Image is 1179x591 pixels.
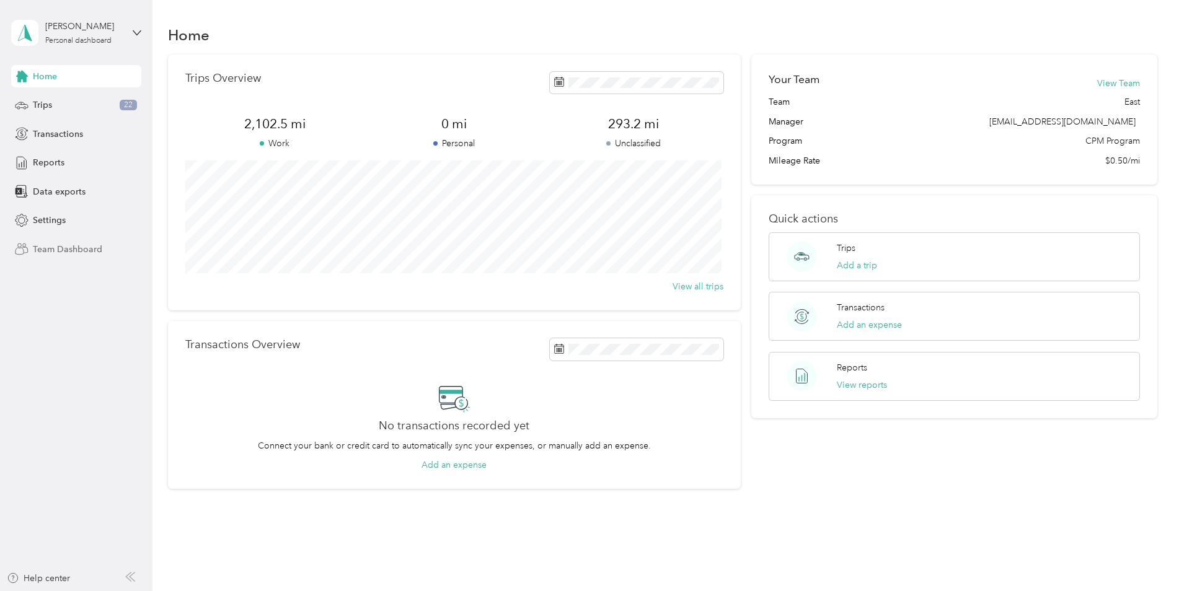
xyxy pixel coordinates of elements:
[185,137,364,150] p: Work
[837,318,902,331] button: Add an expense
[989,116,1136,127] span: [EMAIL_ADDRESS][DOMAIN_NAME]
[769,115,803,128] span: Manager
[185,338,300,351] p: Transactions Overview
[673,280,723,293] button: View all trips
[544,115,723,133] span: 293.2 mi
[769,154,820,167] span: Mileage Rate
[45,37,112,45] div: Personal dashboard
[168,28,210,42] h1: Home
[544,137,723,150] p: Unclassified
[33,98,52,112] span: Trips
[422,458,487,471] button: Add an expense
[1110,522,1179,591] iframe: Everlance-gr Chat Button Frame
[769,134,802,147] span: Program
[33,185,86,198] span: Data exports
[364,115,544,133] span: 0 mi
[1097,77,1140,90] button: View Team
[769,212,1140,225] p: Quick actions
[7,572,70,585] button: Help center
[33,156,64,169] span: Reports
[45,20,123,33] div: [PERSON_NAME]
[33,214,66,227] span: Settings
[769,95,790,108] span: Team
[769,72,819,87] h2: Your Team
[379,419,529,432] h2: No transactions recorded yet
[364,137,544,150] p: Personal
[185,72,261,85] p: Trips Overview
[258,439,651,452] p: Connect your bank or credit card to automatically sync your expenses, or manually add an expense.
[120,100,137,111] span: 22
[1124,95,1140,108] span: East
[33,243,102,256] span: Team Dashboard
[33,70,57,83] span: Home
[185,115,364,133] span: 2,102.5 mi
[837,301,885,314] p: Transactions
[837,242,855,255] p: Trips
[1085,134,1140,147] span: CPM Program
[837,379,887,392] button: View reports
[837,259,877,272] button: Add a trip
[837,361,867,374] p: Reports
[1105,154,1140,167] span: $0.50/mi
[33,128,83,141] span: Transactions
